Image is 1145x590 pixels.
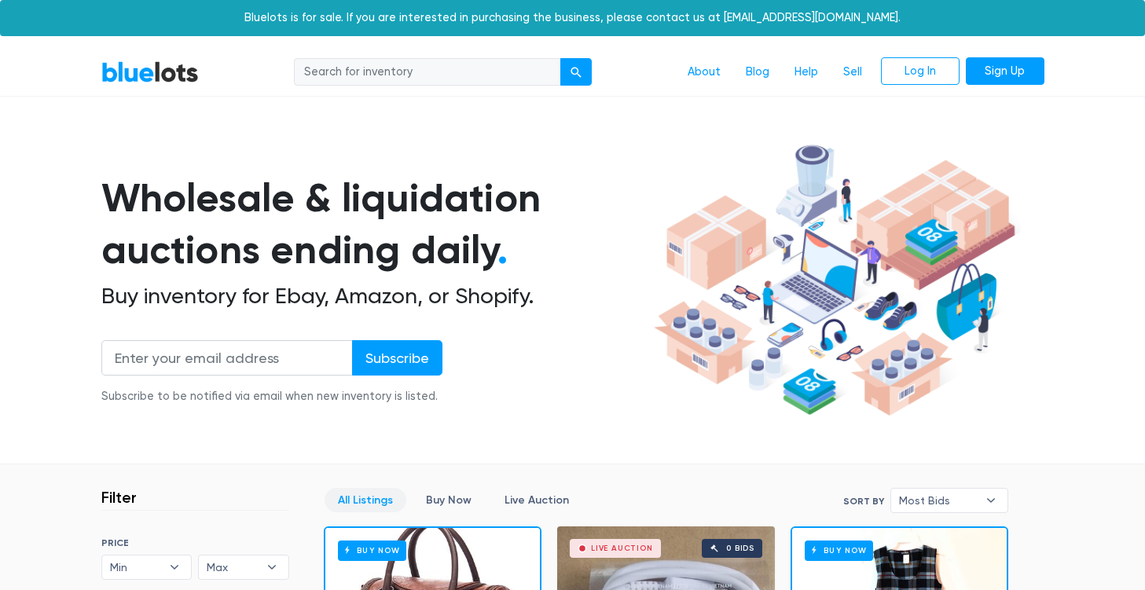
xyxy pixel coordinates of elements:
h2: Buy inventory for Ebay, Amazon, or Shopify. [101,283,648,310]
span: . [497,226,508,273]
h6: PRICE [101,537,289,548]
span: Max [207,555,259,579]
div: Live Auction [591,544,653,552]
input: Search for inventory [294,58,561,86]
a: Log In [881,57,960,86]
div: Subscribe to be notified via email when new inventory is listed. [101,388,442,405]
b: ▾ [158,555,191,579]
img: hero-ee84e7d0318cb26816c560f6b4441b76977f77a177738b4e94f68c95b2b83dbb.png [648,137,1021,423]
a: Help [782,57,831,87]
a: Buy Now [413,488,485,512]
a: All Listings [325,488,406,512]
span: Most Bids [899,489,978,512]
input: Subscribe [352,340,442,376]
div: 0 bids [726,544,754,552]
input: Enter your email address [101,340,353,376]
a: Sign Up [966,57,1044,86]
h6: Buy Now [805,541,873,560]
b: ▾ [255,555,288,579]
a: Blog [733,57,782,87]
span: Min [110,555,162,579]
h6: Buy Now [338,541,406,560]
a: About [675,57,733,87]
a: BlueLots [101,60,199,83]
b: ▾ [974,489,1007,512]
a: Sell [831,57,875,87]
label: Sort By [843,494,884,508]
a: Live Auction [491,488,582,512]
h3: Filter [101,488,137,507]
h1: Wholesale & liquidation auctions ending daily [101,172,648,277]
